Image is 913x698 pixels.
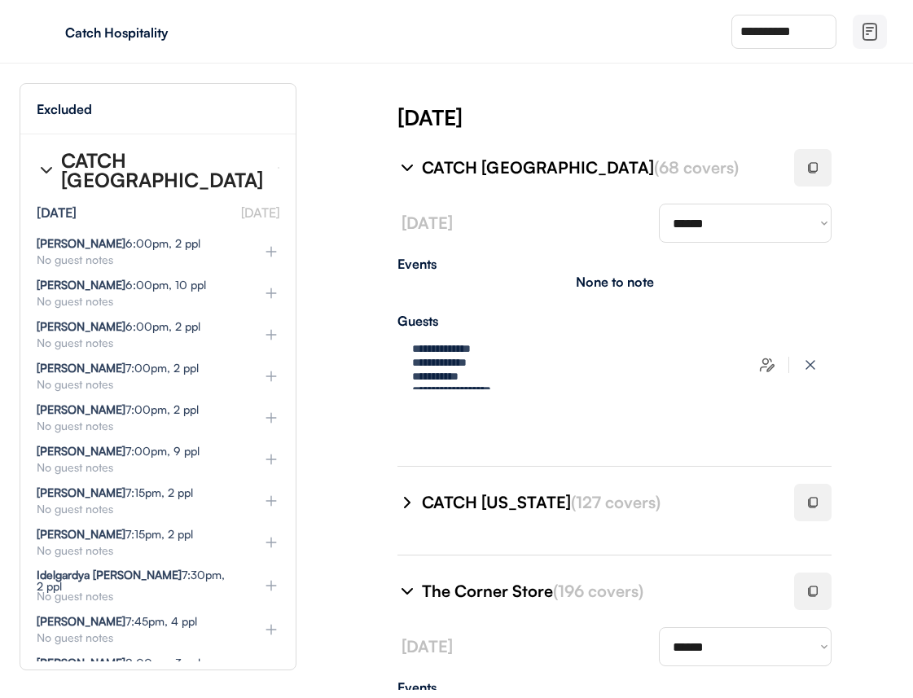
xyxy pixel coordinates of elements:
[37,362,199,374] div: 7:00pm, 2 ppl
[37,529,193,540] div: 7:15pm, 2 ppl
[37,487,193,498] div: 7:15pm, 2 ppl
[263,621,279,638] img: plus%20%281%29.svg
[37,616,197,627] div: 7:45pm, 4 ppl
[37,527,125,541] strong: [PERSON_NAME]
[397,257,832,270] div: Events
[37,321,200,332] div: 6:00pm, 2 ppl
[37,361,125,375] strong: [PERSON_NAME]
[37,569,234,592] div: 7:30pm, 2 ppl
[263,493,279,509] img: plus%20%281%29.svg
[65,26,270,39] div: Catch Hospitality
[553,581,643,601] font: (196 covers)
[37,657,200,669] div: 8:00pm, 3 ppl
[37,296,237,307] div: No guest notes
[263,368,279,384] img: plus%20%281%29.svg
[37,462,237,473] div: No guest notes
[571,492,661,512] font: (127 covers)
[37,444,125,458] strong: [PERSON_NAME]
[61,151,265,190] div: CATCH [GEOGRAPHIC_DATA]
[263,410,279,426] img: plus%20%281%29.svg
[37,503,237,515] div: No guest notes
[37,632,237,643] div: No guest notes
[263,577,279,594] img: plus%20%281%29.svg
[37,420,237,432] div: No guest notes
[759,357,775,373] img: users-edit.svg
[37,545,237,556] div: No guest notes
[263,244,279,260] img: plus%20%281%29.svg
[37,279,206,291] div: 6:00pm, 10 ppl
[37,254,237,266] div: No guest notes
[241,204,279,221] font: [DATE]
[37,103,92,116] div: Excluded
[397,158,417,178] img: chevron-right%20%281%29.svg
[576,275,654,288] div: None to note
[802,357,819,373] img: x-close%20%283%29.svg
[37,404,199,415] div: 7:00pm, 2 ppl
[37,206,77,219] div: [DATE]
[37,485,125,499] strong: [PERSON_NAME]
[422,491,775,514] div: CATCH [US_STATE]
[263,327,279,343] img: plus%20%281%29.svg
[397,582,417,601] img: chevron-right%20%281%29.svg
[422,580,775,603] div: The Corner Store
[402,636,453,656] font: [DATE]
[37,656,125,669] strong: [PERSON_NAME]
[654,157,739,178] font: (68 covers)
[397,681,832,694] div: Events
[422,156,775,179] div: CATCH [GEOGRAPHIC_DATA]
[37,238,200,249] div: 6:00pm, 2 ppl
[37,402,125,416] strong: [PERSON_NAME]
[37,446,200,457] div: 7:00pm, 9 ppl
[37,379,237,390] div: No guest notes
[37,614,125,628] strong: [PERSON_NAME]
[37,319,125,333] strong: [PERSON_NAME]
[402,213,453,233] font: [DATE]
[397,493,417,512] img: chevron-right%20%281%29.svg
[860,22,880,42] img: file-02.svg
[397,314,832,327] div: Guests
[37,568,182,582] strong: Idelgardya [PERSON_NAME]
[397,103,913,132] div: [DATE]
[37,236,125,250] strong: [PERSON_NAME]
[33,19,59,45] img: yH5BAEAAAAALAAAAAABAAEAAAIBRAA7
[37,278,125,292] strong: [PERSON_NAME]
[263,285,279,301] img: plus%20%281%29.svg
[263,534,279,551] img: plus%20%281%29.svg
[263,451,279,468] img: plus%20%281%29.svg
[37,337,237,349] div: No guest notes
[37,160,56,180] img: chevron-right%20%281%29.svg
[37,590,237,602] div: No guest notes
